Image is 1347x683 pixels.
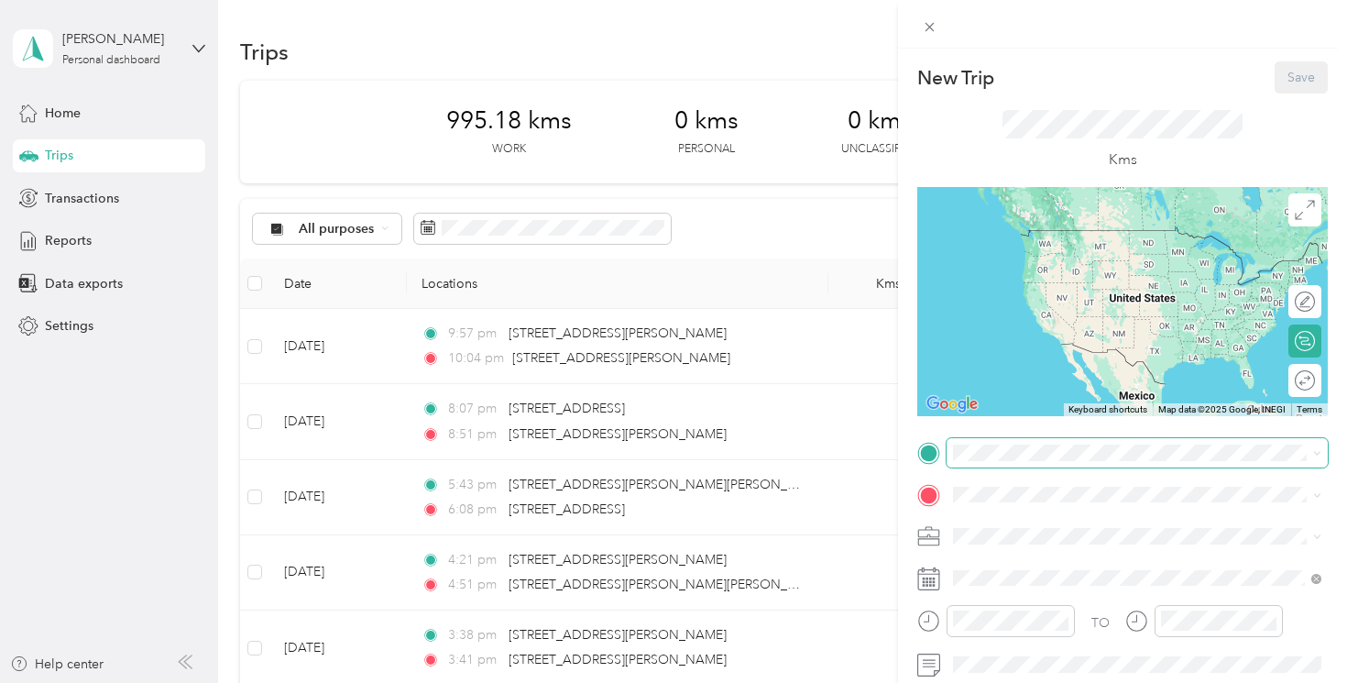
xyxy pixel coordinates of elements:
[1068,403,1147,416] button: Keyboard shortcuts
[1091,613,1110,633] div: TO
[1158,404,1286,414] span: Map data ©2025 Google, INEGI
[1297,404,1322,414] a: Terms (opens in new tab)
[917,65,994,91] p: New Trip
[922,392,982,416] a: Open this area in Google Maps (opens a new window)
[1244,580,1347,683] iframe: Everlance-gr Chat Button Frame
[922,392,982,416] img: Google
[1109,149,1137,171] p: Kms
